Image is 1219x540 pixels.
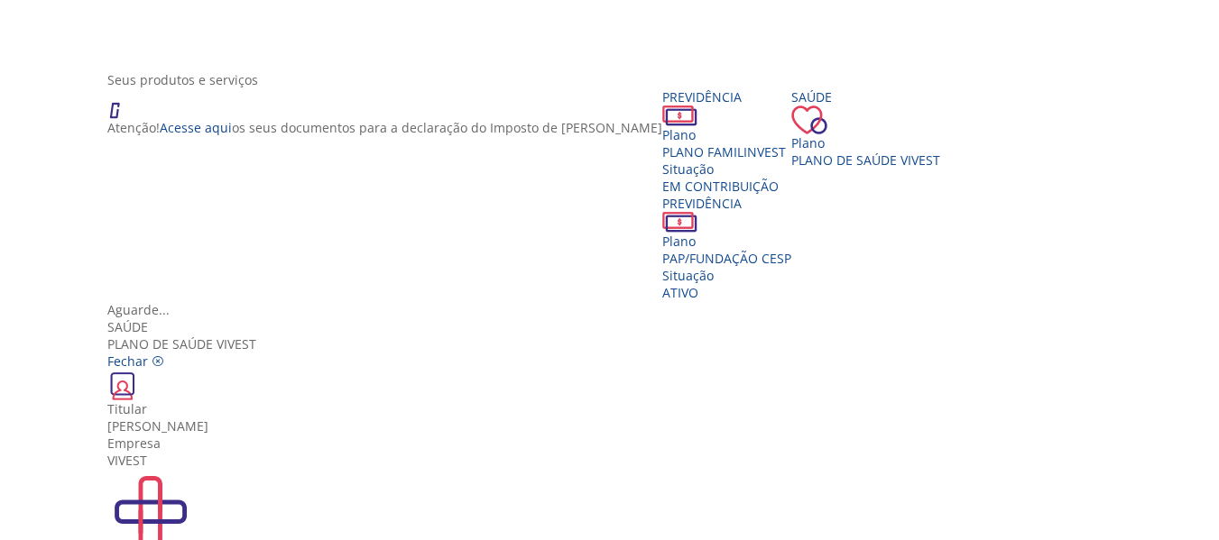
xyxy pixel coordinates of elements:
img: ico_coracao.png [791,105,827,134]
img: ico_dinheiro.png [662,105,697,126]
span: PAP/FUNDAÇÃO CESP [662,250,791,267]
div: VIVEST [107,452,1125,469]
p: Atenção! os seus documentos para a declaração do Imposto de [PERSON_NAME] [107,119,662,136]
a: Fechar [107,352,164,370]
span: PLANO FAMILINVEST [662,143,786,160]
div: Aguarde... [107,301,1125,318]
div: Saúde [791,88,940,105]
div: Empresa [107,435,1125,452]
div: [PERSON_NAME] [107,417,1125,435]
a: Previdência PlanoPLANO FAMILINVEST SituaçãoEM CONTRIBUIÇÃO [662,88,791,195]
span: Ativo [662,284,698,301]
div: Plano [791,134,940,151]
a: Acesse aqui [160,119,232,136]
div: Titular [107,400,1125,417]
div: Plano [662,126,791,143]
span: EM CONTRIBUIÇÃO [662,178,779,195]
div: Situação [662,267,791,284]
img: ico_atencao.png [107,88,138,119]
img: ico_dinheiro.png [662,212,697,233]
a: Previdência PlanoPAP/FUNDAÇÃO CESP SituaçãoAtivo [662,195,791,301]
div: Previdência [662,88,791,105]
a: Saúde PlanoPlano de Saúde VIVEST [791,88,940,169]
img: ico_carteirinha.png [107,370,138,400]
div: Seus produtos e serviços [107,71,1125,88]
span: Fechar [107,352,148,370]
span: Plano de Saúde VIVEST [791,151,940,169]
div: Plano [662,233,791,250]
div: Saúde [107,318,1125,335]
div: Situação [662,160,791,178]
div: Plano de Saúde VIVEST [107,318,1125,352]
div: Previdência [662,195,791,212]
